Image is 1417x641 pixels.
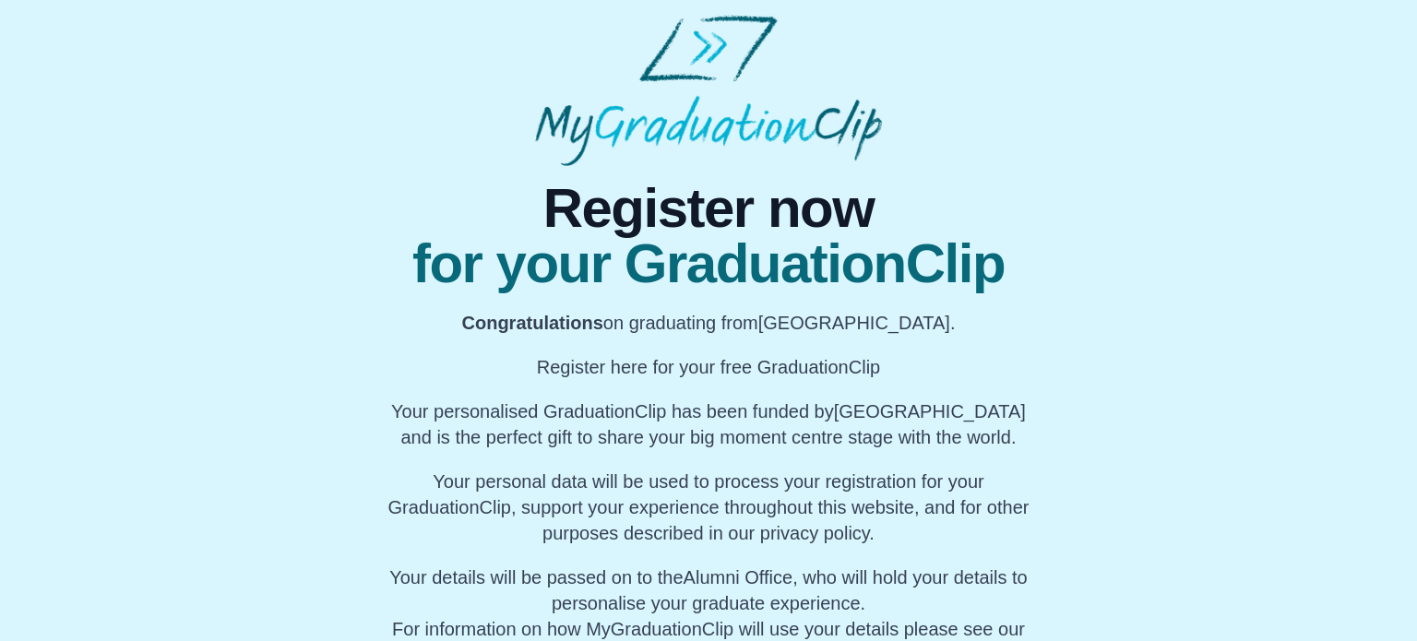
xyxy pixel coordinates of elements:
[376,236,1041,291] span: for your GraduationClip
[535,15,882,166] img: MyGraduationClip
[376,354,1041,380] p: Register here for your free GraduationClip
[462,313,603,333] b: Congratulations
[684,567,793,588] span: Alumni Office
[376,310,1041,336] p: on graduating from [GEOGRAPHIC_DATA].
[389,567,1028,613] span: Your details will be passed on to the , who will hold your details to personalise your graduate e...
[376,398,1041,450] p: Your personalised GraduationClip has been funded by [GEOGRAPHIC_DATA] and is the perfect gift to ...
[376,181,1041,236] span: Register now
[376,469,1041,546] p: Your personal data will be used to process your registration for your GraduationClip, support you...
